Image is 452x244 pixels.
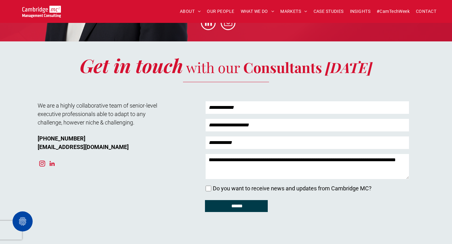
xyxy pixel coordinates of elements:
[204,7,237,16] a: OUR PEOPLE
[243,58,322,77] span: Consultants
[206,186,211,191] input: Do you want to receive news and updates from Cambridge MC? Project Management As a Service | PMaa...
[22,7,61,13] a: Your Business Transformed | Cambridge Management Consulting
[186,58,214,77] span: with
[48,159,56,170] a: linkedin
[413,7,439,16] a: CONTACT
[38,144,129,150] span: [EMAIL_ADDRESS][DOMAIN_NAME]
[374,7,413,16] a: #CamTechWeek
[213,185,372,192] p: Do you want to receive news and updates from Cambridge MC?
[310,7,347,16] a: CASE STUDIES
[22,6,61,18] img: Cambridge MC Logo
[221,15,235,32] a: email
[38,102,157,126] span: We are a highly collaborative team of senior-level executive professionals able to adapt to any c...
[80,53,183,78] span: Get in touch
[38,159,46,170] a: instagram
[218,58,240,77] span: our
[201,15,216,32] a: linkedin
[347,7,374,16] a: INSIGHTS
[238,7,277,16] a: WHAT WE DO
[277,7,310,16] a: MARKETS
[325,58,372,77] span: [DATE]
[38,135,85,142] span: [PHONE_NUMBER]
[177,7,204,16] a: ABOUT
